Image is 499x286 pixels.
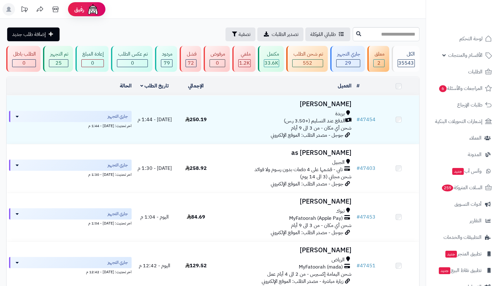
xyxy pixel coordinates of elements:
span: شحن أي مكان - من 3 الى 9 أيام [291,222,351,229]
span: تبوك [336,208,345,215]
div: 0 [12,60,36,67]
span: 0 [131,59,134,67]
div: اخر تحديث: [DATE] - 1:30 م [9,171,132,177]
img: logo-2.png [457,5,493,18]
span: شحن مجاني (3 الى 14 يوم) [300,173,351,180]
img: ai-face.png [87,3,99,16]
span: تصدير الطلبات [272,31,298,38]
h3: [PERSON_NAME] [219,101,351,108]
a: #47453 [356,213,375,221]
a: #47454 [356,116,375,123]
a: إعادة المبلغ 0 [74,46,110,72]
span: الطلبات [468,67,482,76]
span: 6 [439,85,447,92]
a: طلباتي المُوكلة [305,27,350,41]
span: تطبيق المتجر [445,249,482,258]
a: تصدير الطلبات [257,27,303,41]
span: العملاء [469,134,482,142]
a: التطبيقات والخدمات [430,230,495,245]
a: لوحة التحكم [430,31,495,46]
a: تاريخ الطلب [140,82,169,90]
span: جديد [439,267,450,274]
a: إضافة طلب جديد [7,27,60,41]
span: 129.52 [185,262,207,269]
span: التطبيقات والخدمات [443,233,482,242]
span: الأقسام والمنتجات [448,51,482,60]
span: رفيق [74,6,84,13]
a: تحديثات المنصة [17,3,32,17]
button: تصفية [225,27,255,41]
a: #47451 [356,262,375,269]
span: 29 [345,59,351,67]
a: الكل35543 [390,46,421,72]
a: تم التجهيز 25 [42,46,74,72]
span: تصفية [239,31,250,38]
span: MyFatoorah (Apple Pay) [289,215,343,222]
div: فشل [186,51,196,58]
span: 2 [377,59,380,67]
span: التقارير [470,216,482,225]
span: لوحة التحكم [459,34,482,43]
a: الطلب باطل 0 [5,46,42,72]
a: السلات المتروكة259 [430,180,495,195]
span: 0 [216,59,219,67]
span: 79 [164,59,170,67]
span: اليوم - 1:04 م [140,213,169,221]
span: # [356,213,360,221]
a: طلبات الإرجاع [430,97,495,112]
span: أدوات التسويق [454,200,482,209]
a: # [356,82,360,90]
span: السلات المتروكة [441,183,482,192]
div: تم عكس الطلب [117,51,148,58]
span: شحن أي مكان - من 3 الى 9 أيام [291,124,351,132]
span: 25 [56,59,62,67]
span: 0 [91,59,94,67]
span: 258.92 [185,165,207,172]
a: فشل 72 [178,46,202,72]
span: المدونة [468,150,482,159]
div: 72 [186,60,196,67]
span: تابي - قسّمها على 4 دفعات بدون رسوم ولا فوائد [254,166,343,173]
span: 33.6K [264,59,278,67]
div: ملغي [238,51,250,58]
a: معلق 2 [366,46,390,72]
div: تم التجهيز [49,51,68,58]
div: مردود [161,51,172,58]
h3: [PERSON_NAME] [219,198,351,205]
a: مكتمل 33.6K [257,46,285,72]
span: جاري التجهيز [108,113,128,120]
span: # [356,116,360,123]
span: 552 [303,59,312,67]
div: 0 [117,60,147,67]
a: وآتس آبجديد [430,164,495,179]
span: 250.19 [185,116,207,123]
span: 0 [22,59,26,67]
div: الكل [398,51,415,58]
div: اخر تحديث: [DATE] - 12:42 م [9,268,132,275]
a: مرفوض 0 [202,46,231,72]
span: [DATE] - 1:30 م [138,165,172,172]
a: تطبيق نقاط البيعجديد [430,263,495,278]
div: 33631 [264,60,279,67]
span: 1.2K [239,59,250,67]
div: مكتمل [264,51,279,58]
a: ملغي 1.2K [231,46,256,72]
div: 552 [293,60,322,67]
span: إشعارات التحويلات البنكية [435,117,482,126]
a: المراجعات والأسئلة6 [430,81,495,96]
span: بريدة [335,110,345,117]
span: زيارة مباشرة - مصدر الطلب: الموقع الإلكتروني [262,278,343,285]
a: الطلبات [430,64,495,79]
span: اليوم - 12:42 م [139,262,170,269]
span: طلبات الإرجاع [457,101,482,109]
span: 72 [188,59,194,67]
span: إضافة طلب جديد [12,31,46,38]
span: جوجل - مصدر الطلب: الموقع الإلكتروني [271,180,343,188]
span: 259 [441,184,453,192]
a: #47403 [356,165,375,172]
span: الجبيل [332,159,345,166]
a: أدوات التسويق [430,197,495,212]
span: تطبيق نقاط البيع [438,266,482,275]
a: الحالة [120,82,132,90]
span: الرياض [332,256,345,264]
